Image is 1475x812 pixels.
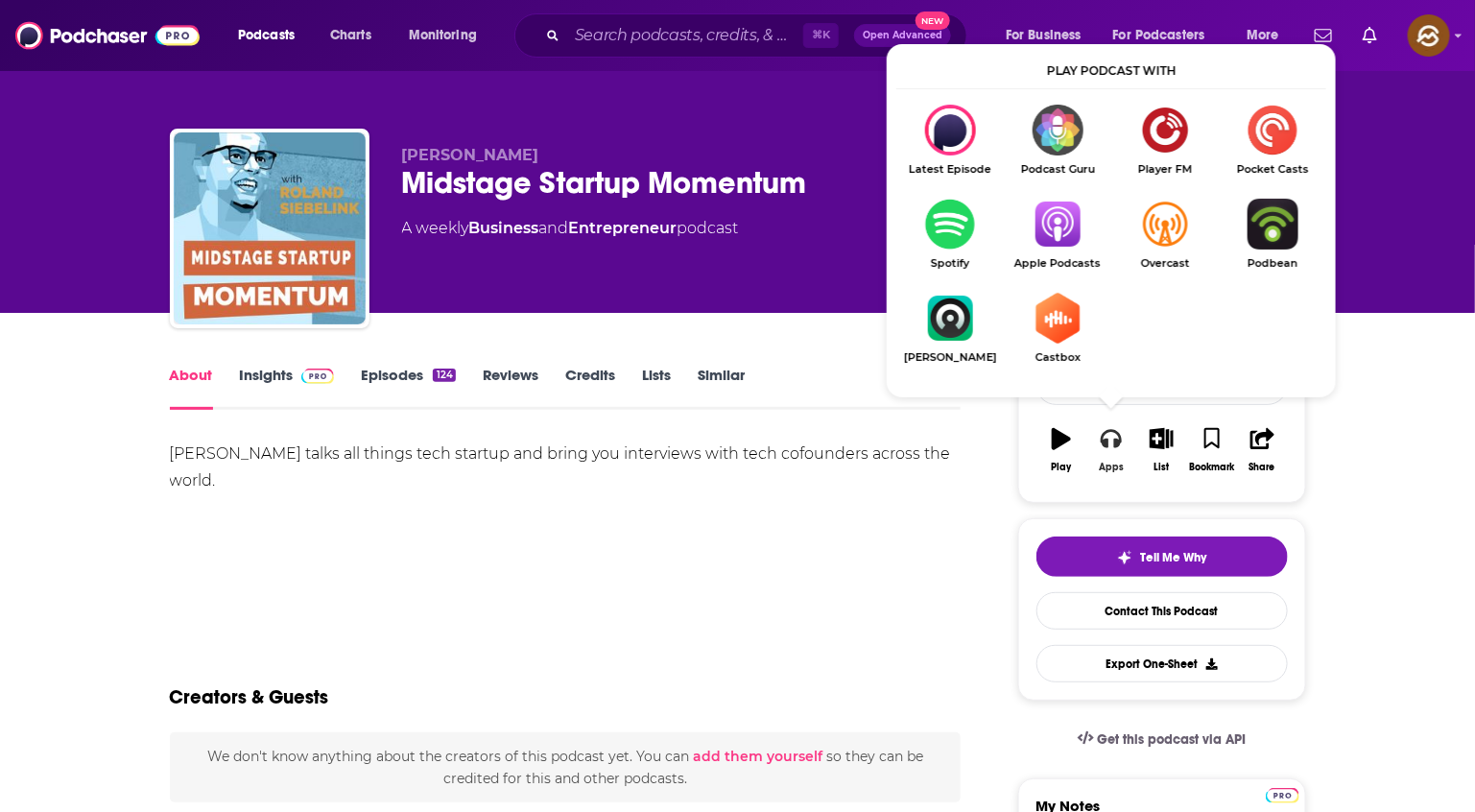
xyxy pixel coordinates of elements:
input: Search podcasts, credits, & more... [567,20,803,51]
span: Charts [330,22,371,49]
span: [PERSON_NAME] [896,351,1004,364]
button: List [1136,416,1186,485]
a: Castro[PERSON_NAME] [896,293,1004,364]
a: Pro website [1266,785,1299,803]
button: add them yourself [693,749,822,764]
span: Open Advanced [863,31,942,40]
a: Credits [565,366,615,410]
a: SpotifySpotify [896,199,1004,270]
button: Export One-Sheet [1036,645,1288,682]
div: 124 [433,369,455,382]
span: Podbean [1219,257,1326,270]
h2: Creators & Guests [170,685,329,709]
div: A weekly podcast [402,217,739,240]
button: Apps [1086,416,1136,485]
a: Player FMPlayer FM [1111,105,1219,176]
a: Show notifications dropdown [1355,19,1385,52]
span: For Business [1006,22,1082,49]
a: InsightsPodchaser Pro [240,366,335,410]
span: Player FM [1111,163,1219,176]
img: tell me why sparkle [1117,550,1132,565]
div: Share [1249,462,1275,473]
a: Entrepreneur [569,219,678,237]
span: Podcasts [238,22,295,49]
img: User Profile [1408,14,1450,57]
span: Tell Me Why [1140,550,1206,565]
a: Pocket CastsPocket Casts [1219,105,1326,176]
span: and [539,219,569,237]
span: [PERSON_NAME] [402,146,539,164]
button: Show profile menu [1408,14,1450,57]
span: More [1247,22,1279,49]
span: Monitoring [409,22,477,49]
span: We don't know anything about the creators of this podcast yet . You can so they can be credited f... [207,748,923,786]
span: Castbox [1004,351,1111,364]
a: Show notifications dropdown [1307,19,1340,52]
a: PodbeanPodbean [1219,199,1326,270]
a: Apple PodcastsApple Podcasts [1004,199,1111,270]
span: Pocket Casts [1219,163,1326,176]
a: Charts [318,20,383,51]
button: open menu [225,20,320,51]
div: [PERSON_NAME] talks all things tech startup and bring you interviews with tech cofounders across ... [170,441,962,494]
a: Business [469,219,539,237]
button: Share [1237,416,1287,485]
button: open menu [1101,20,1233,51]
a: Reviews [483,366,538,410]
a: Contact This Podcast [1036,592,1288,630]
div: Midstage Startup Momentum on Latest Episode [896,105,1004,176]
img: Midstage Startup Momentum [174,132,366,324]
a: OvercastOvercast [1111,199,1219,270]
img: Podchaser - Follow, Share and Rate Podcasts [15,17,200,54]
button: open menu [1233,20,1303,51]
img: Podchaser Pro [1266,788,1299,803]
span: Apple Podcasts [1004,257,1111,270]
a: Podcast GuruPodcast Guru [1004,105,1111,176]
div: Bookmark [1189,462,1234,473]
a: About [170,366,213,410]
div: Search podcasts, credits, & more... [533,13,986,58]
span: New [916,12,950,30]
span: Spotify [896,257,1004,270]
a: CastboxCastbox [1004,293,1111,364]
span: Overcast [1111,257,1219,270]
span: For Podcasters [1113,22,1205,49]
button: Play [1036,416,1086,485]
span: Logged in as hey85204 [1408,14,1450,57]
div: Play [1051,462,1071,473]
span: ⌘ K [803,23,839,48]
button: Bookmark [1187,416,1237,485]
img: Podchaser Pro [301,369,335,384]
span: Get this podcast via API [1097,731,1246,748]
button: open menu [395,20,502,51]
button: Open AdvancedNew [854,24,951,47]
a: Episodes124 [361,366,455,410]
div: List [1154,462,1170,473]
div: Play podcast with [896,54,1326,89]
button: tell me why sparkleTell Me Why [1036,537,1288,577]
button: open menu [992,20,1106,51]
a: Lists [642,366,671,410]
div: Apps [1099,462,1124,473]
span: Podcast Guru [1004,163,1111,176]
a: Similar [698,366,745,410]
span: Latest Episode [896,163,1004,176]
a: Get this podcast via API [1062,716,1262,763]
